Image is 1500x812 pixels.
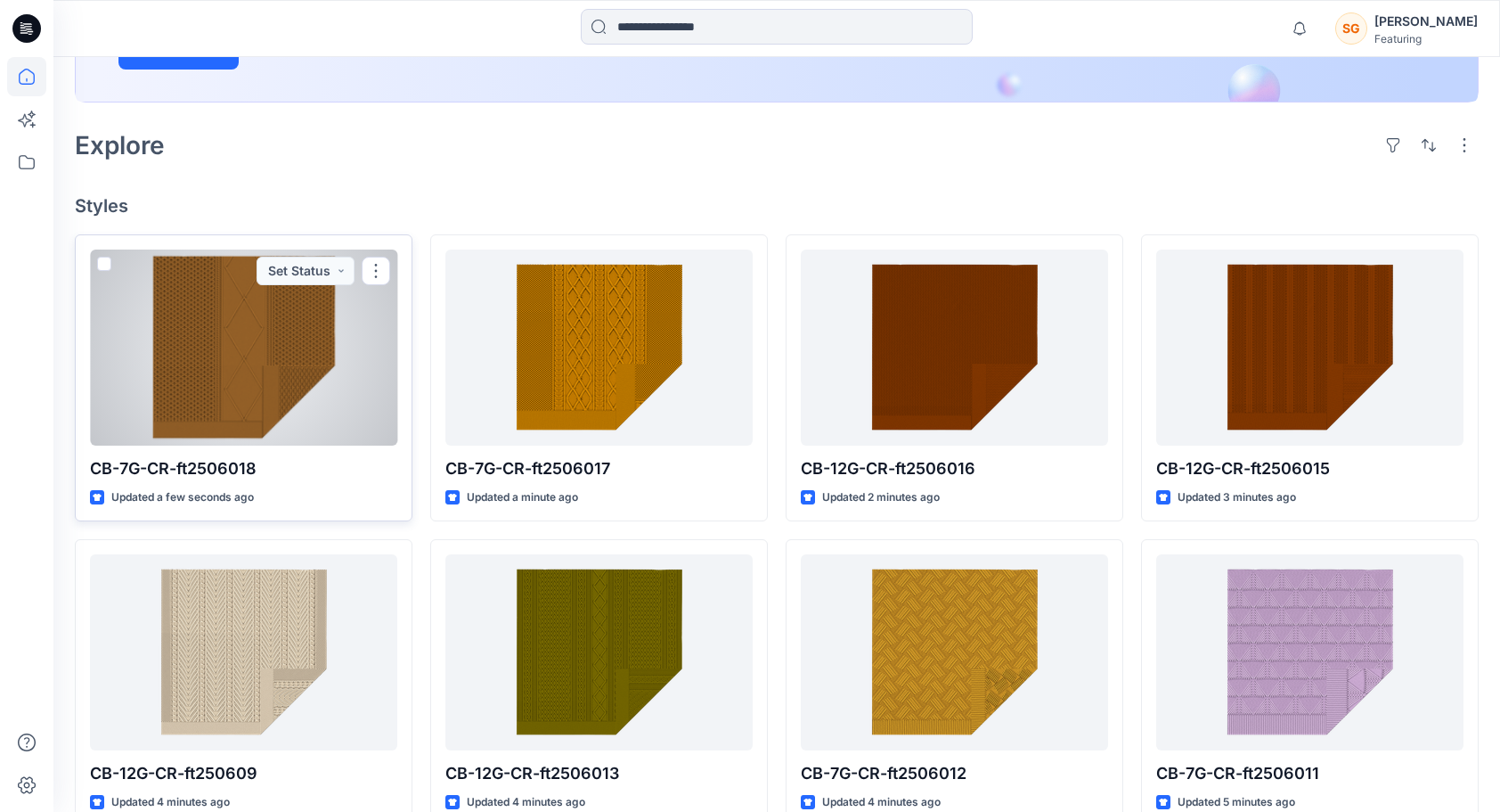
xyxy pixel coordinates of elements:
[445,250,753,446] a: CB-7G-CR-ft2506017
[1178,793,1295,812] p: Updated 5 minutes ago
[90,554,397,750] a: CB-12G-CR-ft250609
[1156,456,1463,481] p: CB-12G-CR-ft2506015
[90,761,397,786] p: CB-12G-CR-ft250609
[1374,32,1478,45] div: Featuring
[1156,554,1463,750] a: CB-7G-CR-ft2506011
[801,761,1108,786] p: CB-7G-CR-ft2506012
[1374,11,1478,32] div: [PERSON_NAME]
[467,488,578,507] p: Updated a minute ago
[445,761,753,786] p: CB-12G-CR-ft2506013
[467,793,585,812] p: Updated 4 minutes ago
[1156,250,1463,446] a: CB-12G-CR-ft2506015
[801,456,1108,481] p: CB-12G-CR-ft2506016
[445,554,753,750] a: CB-12G-CR-ft2506013
[822,488,940,507] p: Updated 2 minutes ago
[1178,488,1296,507] p: Updated 3 minutes ago
[75,131,165,160] h2: Explore
[111,793,230,812] p: Updated 4 minutes ago
[445,456,753,481] p: CB-7G-CR-ft2506017
[822,793,941,812] p: Updated 4 minutes ago
[111,488,254,507] p: Updated a few seconds ago
[90,250,397,446] a: CB-7G-CR-ft2506018
[1335,12,1367,45] div: SG
[1156,761,1463,786] p: CB-7G-CR-ft2506011
[90,456,397,481] p: CB-7G-CR-ft2506018
[801,554,1108,750] a: CB-7G-CR-ft2506012
[801,250,1108,446] a: CB-12G-CR-ft2506016
[75,195,1479,217] h4: Styles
